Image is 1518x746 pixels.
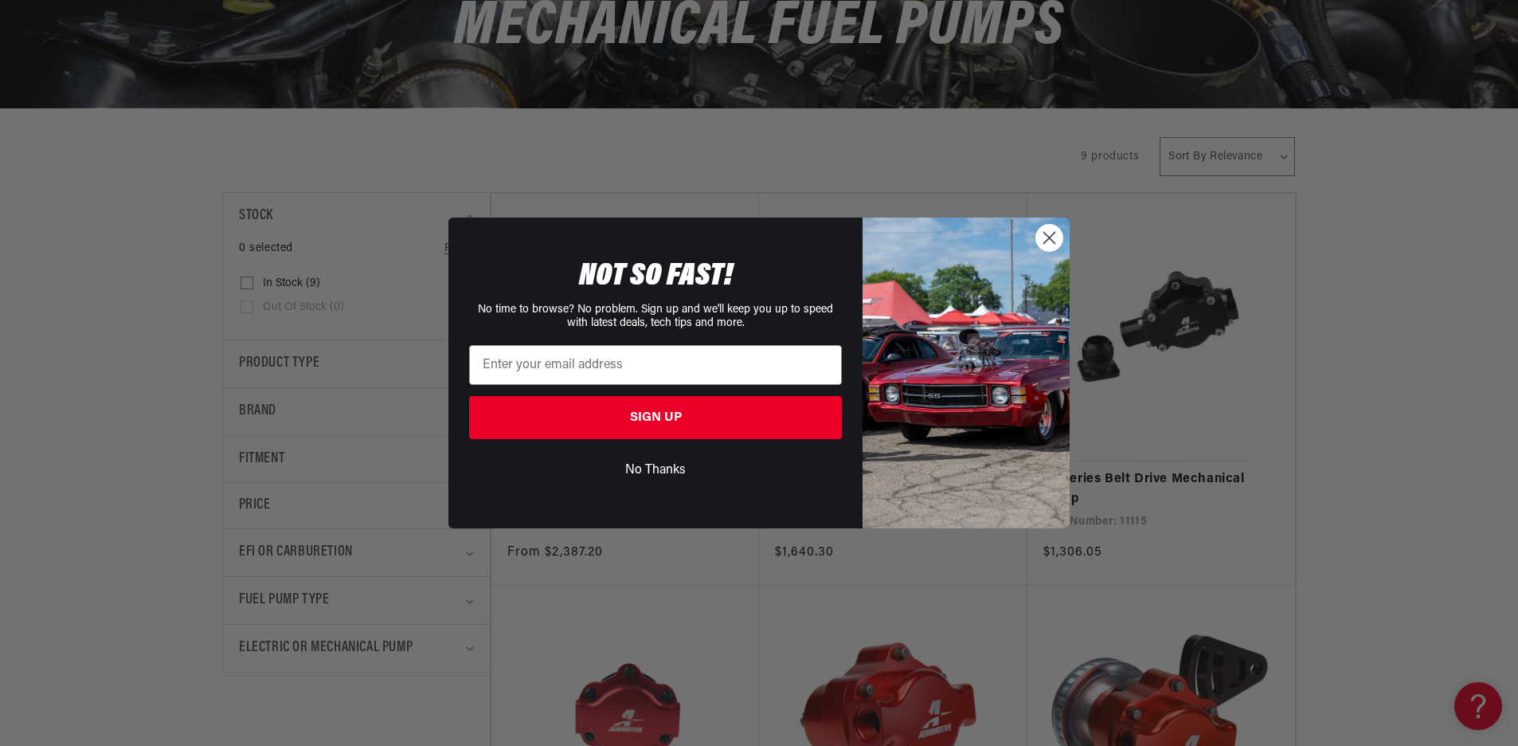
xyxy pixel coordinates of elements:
span: No time to browse? No problem. Sign up and we'll keep you up to speed with latest deals, tech tip... [478,304,833,329]
button: Close dialog [1035,224,1063,252]
img: 85cdd541-2605-488b-b08c-a5ee7b438a35.jpeg [863,218,1070,528]
button: SIGN UP [469,396,842,439]
button: No Thanks [469,455,842,485]
span: NOT SO FAST! [579,261,733,293]
input: Enter your email address [469,345,842,385]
